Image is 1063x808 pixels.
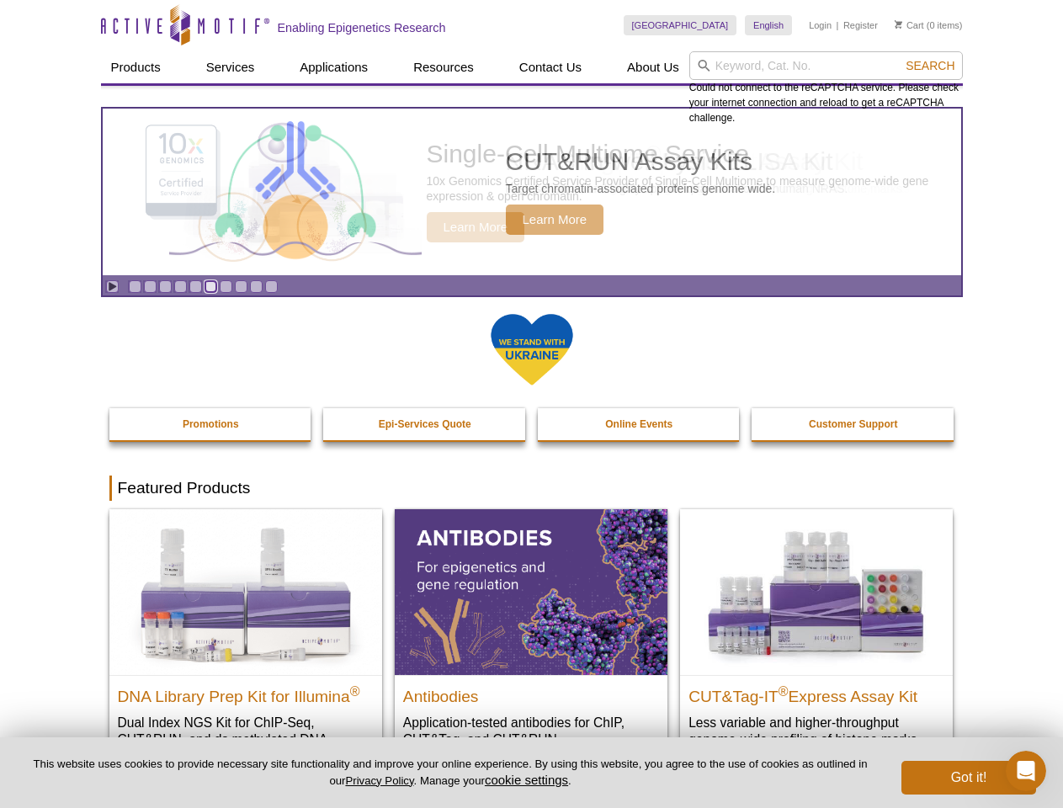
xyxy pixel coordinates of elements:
a: Contact Us [509,51,592,83]
a: Online Events [538,408,741,440]
li: | [837,15,839,35]
a: Go to slide 4 [174,280,187,293]
h2: Antibodies [403,680,659,705]
strong: Epi-Services Quote [379,418,471,430]
a: Login [809,19,832,31]
img: DNA Library Prep Kit for Illumina [109,509,382,674]
img: CUT&Tag-IT® Express Assay Kit [680,509,953,674]
a: Customer Support [752,408,955,440]
span: Search [906,59,954,72]
a: Go to slide 7 [220,280,232,293]
h2: CUT&Tag-IT Express Assay Kit [688,680,944,705]
button: Got it! [901,761,1036,795]
iframe: Intercom live chat [1006,751,1046,791]
strong: Customer Support [809,418,897,430]
a: Applications [290,51,378,83]
img: All Antibodies [395,509,667,674]
strong: Promotions [183,418,239,430]
img: We Stand With Ukraine [490,312,574,387]
a: Go to slide 5 [189,280,202,293]
a: CUT&Tag-IT® Express Assay Kit CUT&Tag-IT®Express Assay Kit Less variable and higher-throughput ge... [680,509,953,764]
img: Your Cart [895,20,902,29]
a: Go to slide 8 [235,280,247,293]
a: Toggle autoplay [106,280,119,293]
h2: Enabling Epigenetics Research [278,20,446,35]
p: Dual Index NGS Kit for ChIP-Seq, CUT&RUN, and ds methylated DNA assays. [118,714,374,765]
a: Go to slide 1 [129,280,141,293]
p: This website uses cookies to provide necessary site functionality and improve your online experie... [27,757,874,789]
a: Cart [895,19,924,31]
button: Search [901,58,959,73]
h2: Featured Products [109,476,954,501]
a: About Us [617,51,689,83]
h2: DNA Library Prep Kit for Illumina [118,680,374,705]
input: Keyword, Cat. No. [689,51,963,80]
a: DNA Library Prep Kit for Illumina DNA Library Prep Kit for Illumina® Dual Index NGS Kit for ChIP-... [109,509,382,781]
sup: ® [350,683,360,698]
a: Go to slide 6 [205,280,217,293]
a: Privacy Policy [345,774,413,787]
a: Epi-Services Quote [323,408,527,440]
a: English [745,15,792,35]
strong: Online Events [605,418,672,430]
a: Go to slide 3 [159,280,172,293]
a: Go to slide 9 [250,280,263,293]
a: Go to slide 10 [265,280,278,293]
a: Promotions [109,408,313,440]
button: cookie settings [485,773,568,787]
a: Go to slide 2 [144,280,157,293]
a: Products [101,51,171,83]
a: [GEOGRAPHIC_DATA] [624,15,737,35]
a: Services [196,51,265,83]
a: Resources [403,51,484,83]
p: Application-tested antibodies for ChIP, CUT&Tag, and CUT&RUN. [403,714,659,748]
a: Register [843,19,878,31]
p: Less variable and higher-throughput genome-wide profiling of histone marks​. [688,714,944,748]
li: (0 items) [895,15,963,35]
sup: ® [779,683,789,698]
div: Could not connect to the reCAPTCHA service. Please check your internet connection and reload to g... [689,51,963,125]
a: All Antibodies Antibodies Application-tested antibodies for ChIP, CUT&Tag, and CUT&RUN. [395,509,667,764]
